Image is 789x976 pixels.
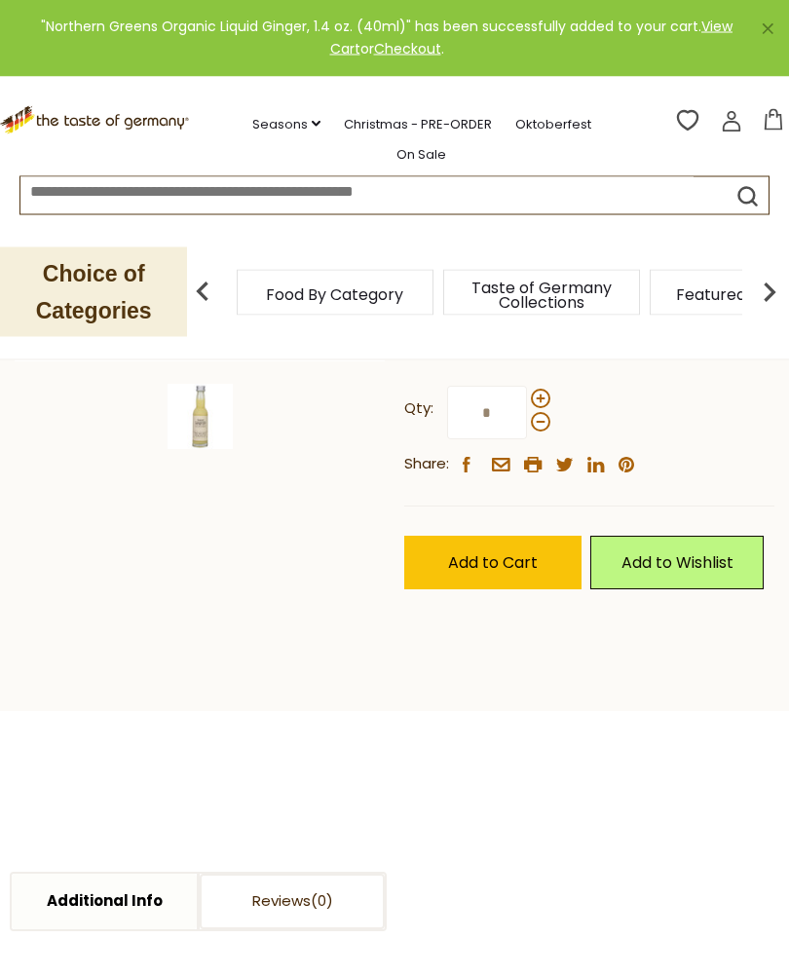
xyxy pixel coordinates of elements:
strong: Qty: [404,397,433,422]
input: Qty: [447,387,527,440]
a: × [762,23,773,35]
a: On Sale [396,144,446,166]
img: next arrow [750,273,789,312]
a: Food By Category [266,287,403,302]
span: Share: [404,453,449,477]
button: Add to Cart [404,537,582,590]
div: "Northern Greens Organic Liquid Ginger, 1.4 oz. (40ml)" has been successfully added to your cart.... [16,16,758,61]
a: Reviews [200,875,385,930]
a: Christmas - PRE-ORDER [344,114,492,135]
a: Oktoberfest [515,114,591,135]
img: previous arrow [183,273,222,312]
a: Seasons [252,114,320,135]
a: Checkout [374,39,441,58]
a: Add to Wishlist [590,537,763,590]
a: Taste of Germany Collections [464,281,620,310]
span: Add to Cart [448,552,538,575]
a: Additional Info [12,875,197,930]
img: Northern Greens Organic Liquid Ginger Bottle [168,385,233,450]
